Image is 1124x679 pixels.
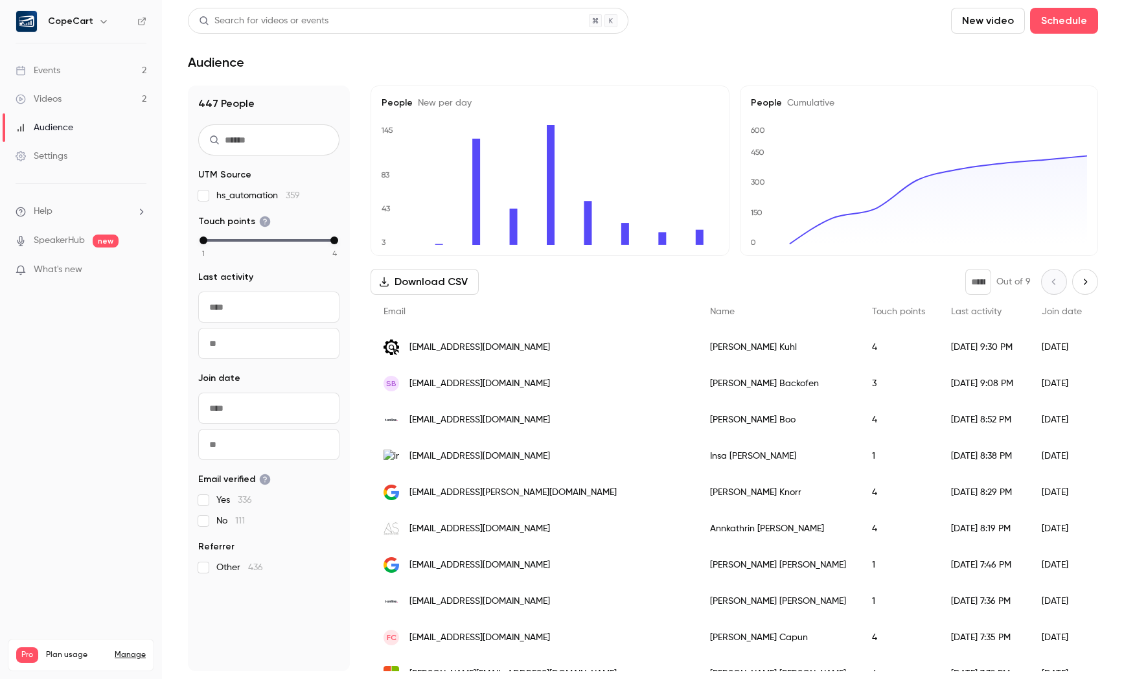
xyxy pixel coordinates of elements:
text: 150 [750,208,763,217]
img: businessmarketings.de [384,339,399,355]
button: Schedule [1030,8,1098,34]
span: [EMAIL_ADDRESS][DOMAIN_NAME] [409,450,550,463]
img: googlemail.com [384,485,399,501]
span: UTM Source [198,168,251,181]
div: Annkathrin [PERSON_NAME] [697,511,859,547]
span: 359 [286,191,300,200]
div: [DATE] 8:52 PM [938,402,1029,438]
div: [DATE] [1029,474,1095,511]
img: t-online.de [384,593,399,609]
span: Cumulative [782,98,834,108]
a: Manage [115,650,146,660]
button: Next page [1072,269,1098,295]
span: What's new [34,263,82,277]
text: 600 [750,126,765,135]
span: hs_automation [216,189,300,202]
div: [DATE] 9:08 PM [938,365,1029,402]
div: [DATE] [1029,547,1095,583]
div: [DATE] 7:35 PM [938,619,1029,656]
span: Other [216,561,263,574]
span: Email verified [198,473,271,486]
div: min [200,236,207,244]
span: Last activity [951,307,1002,316]
div: [PERSON_NAME] Backofen [697,365,859,402]
span: Touch points [872,307,925,316]
div: [DATE] 8:19 PM [938,511,1029,547]
li: help-dropdown-opener [16,205,146,218]
div: [PERSON_NAME] Kuhl [697,329,859,365]
span: [EMAIL_ADDRESS][DOMAIN_NAME] [409,341,550,354]
span: [EMAIL_ADDRESS][PERSON_NAME][DOMAIN_NAME] [409,486,617,500]
text: 145 [381,126,393,135]
img: googlemail.com [384,557,399,573]
span: [EMAIL_ADDRESS][DOMAIN_NAME] [409,522,550,536]
img: annkathrinschoen.com [384,521,399,536]
text: 43 [382,204,391,213]
button: Download CSV [371,269,479,295]
div: [PERSON_NAME] Knorr [697,474,859,511]
div: [DATE] [1029,365,1095,402]
div: [DATE] [1029,402,1095,438]
div: [DATE] 8:38 PM [938,438,1029,474]
span: [EMAIL_ADDRESS][DOMAIN_NAME] [409,377,550,391]
div: Settings [16,150,67,163]
span: FC [387,632,396,643]
div: 4 [859,329,938,365]
span: [EMAIL_ADDRESS][DOMAIN_NAME] [409,413,550,427]
span: 436 [248,563,263,572]
button: New video [951,8,1025,34]
div: Insa [PERSON_NAME] [697,438,859,474]
div: 1 [859,438,938,474]
img: t-online.de [384,412,399,428]
p: Out of 9 [996,275,1031,288]
text: 0 [750,238,756,247]
text: 300 [751,178,765,187]
text: 83 [381,170,390,179]
span: Touch points [198,215,271,228]
div: Search for videos or events [199,14,328,28]
div: 4 [859,619,938,656]
div: 4 [859,402,938,438]
div: [PERSON_NAME] Boo [697,402,859,438]
h6: CopeCart [48,15,93,28]
span: Last activity [198,271,253,284]
span: Join date [198,372,240,385]
div: [DATE] [1029,438,1095,474]
span: [EMAIL_ADDRESS][DOMAIN_NAME] [409,595,550,608]
span: 336 [238,496,252,505]
div: 1 [859,583,938,619]
div: [DATE] 9:30 PM [938,329,1029,365]
div: [DATE] [1029,511,1095,547]
span: 111 [235,516,245,525]
div: [DATE] [1029,329,1095,365]
span: Name [710,307,735,316]
span: SB [386,378,396,389]
a: SpeakerHub [34,234,85,247]
span: Plan usage [46,650,107,660]
img: insareuss.de [384,450,399,463]
span: Email [384,307,406,316]
h5: People [751,97,1088,109]
div: [PERSON_NAME] [PERSON_NAME] [697,547,859,583]
h1: 447 People [198,96,339,111]
span: Referrer [198,540,235,553]
div: 3 [859,365,938,402]
div: 4 [859,474,938,511]
div: Videos [16,93,62,106]
span: New per day [413,98,472,108]
span: [EMAIL_ADDRESS][DOMAIN_NAME] [409,558,550,572]
img: CopeCart [16,11,37,32]
span: new [93,235,119,247]
div: max [330,236,338,244]
div: [DATE] 8:29 PM [938,474,1029,511]
div: 1 [859,547,938,583]
div: [DATE] 7:46 PM [938,547,1029,583]
span: Pro [16,647,38,663]
div: [DATE] [1029,619,1095,656]
div: Events [16,64,60,77]
span: Join date [1042,307,1082,316]
div: [DATE] [1029,583,1095,619]
span: Help [34,205,52,218]
div: 4 [859,511,938,547]
div: [DATE] 7:36 PM [938,583,1029,619]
